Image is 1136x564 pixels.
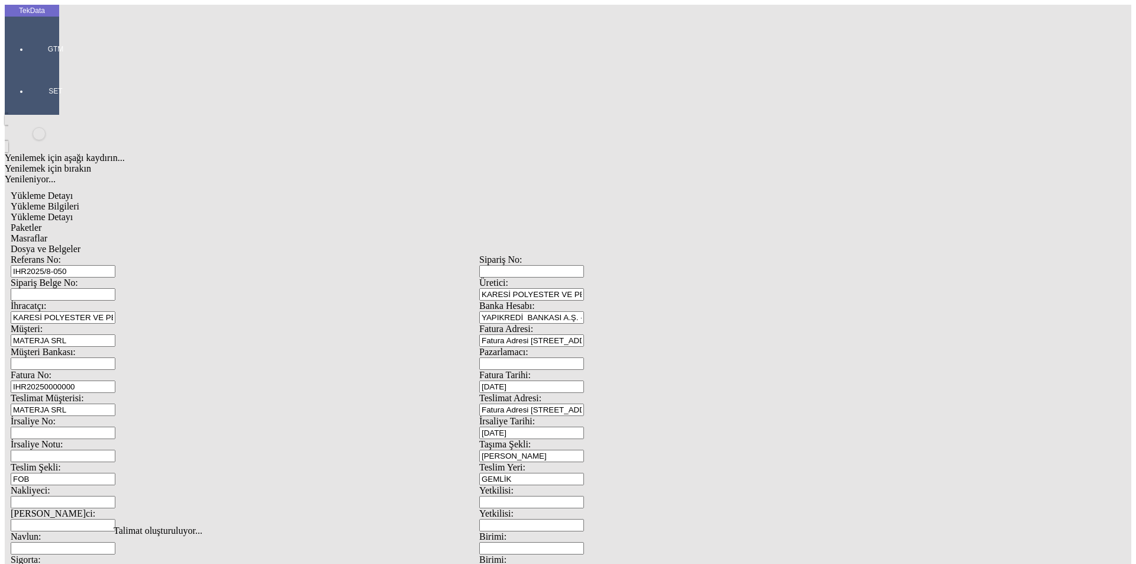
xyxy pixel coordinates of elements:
[479,254,522,265] span: Sipariş No:
[11,508,95,518] span: [PERSON_NAME]ci:
[11,233,47,243] span: Masraflar
[11,370,51,380] span: Fatura No:
[479,508,514,518] span: Yetkilisi:
[5,163,954,174] div: Yenilemek için bırakın
[479,416,535,426] span: İrsaliye Tarihi:
[11,347,76,357] span: Müşteri Bankası:
[11,244,80,254] span: Dosya ve Belgeler
[479,462,525,472] span: Teslim Yeri:
[11,393,84,403] span: Teslimat Müşterisi:
[38,86,73,96] span: SET
[479,531,506,542] span: Birimi:
[479,370,531,380] span: Fatura Tarihi:
[38,44,73,54] span: GTM
[479,301,535,311] span: Banka Hesabı:
[479,324,533,334] span: Fatura Adresi:
[11,462,61,472] span: Teslim Şekli:
[11,416,56,426] span: İrsaliye No:
[11,254,61,265] span: Referans No:
[5,174,954,185] div: Yenileniyor...
[479,393,541,403] span: Teslimat Adresi:
[11,439,63,449] span: İrsaliye Notu:
[5,153,954,163] div: Yenilemek için aşağı kaydırın...
[5,6,59,15] div: TekData
[114,526,1022,536] div: Talimat oluşturuluyor...
[11,278,78,288] span: Sipariş Belge No:
[479,485,514,495] span: Yetkilisi:
[11,212,73,222] span: Yükleme Detayı
[11,201,79,211] span: Yükleme Bilgileri
[479,278,508,288] span: Üretici:
[11,485,50,495] span: Nakliyeci:
[11,223,41,233] span: Paketler
[11,191,73,201] span: Yükleme Detayı
[11,324,43,334] span: Müşteri:
[11,531,41,542] span: Navlun:
[11,301,46,311] span: İhracatçı:
[479,347,528,357] span: Pazarlamacı:
[479,439,531,449] span: Taşıma Şekli:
